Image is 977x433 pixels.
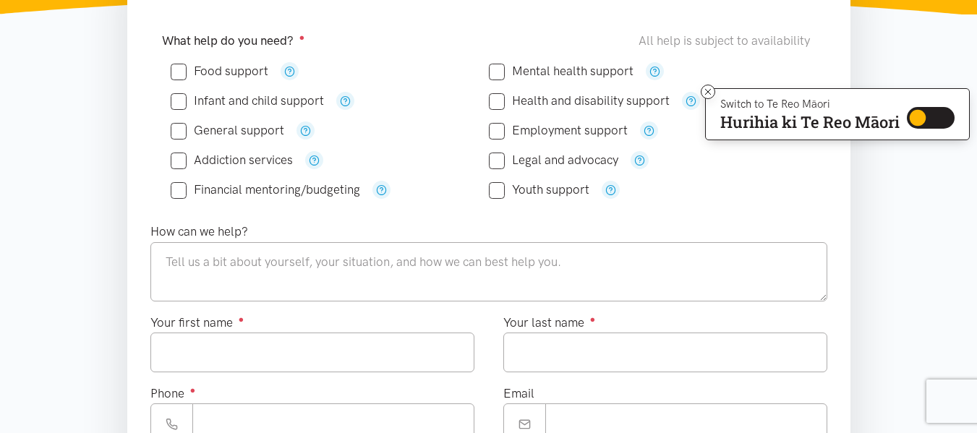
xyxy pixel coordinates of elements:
p: Switch to Te Reo Māori [720,100,900,108]
label: Addiction services [171,154,293,166]
label: Health and disability support [489,95,670,107]
label: Youth support [489,184,589,196]
p: Hurihia ki Te Reo Māori [720,116,900,129]
label: Email [503,384,534,403]
label: Financial mentoring/budgeting [171,184,360,196]
sup: ● [299,32,305,43]
label: How can we help? [150,222,248,241]
label: Food support [171,65,268,77]
label: Mental health support [489,65,633,77]
label: Phone [150,384,196,403]
label: Infant and child support [171,95,324,107]
label: Legal and advocacy [489,154,618,166]
sup: ● [590,314,596,325]
label: Employment support [489,124,628,137]
label: Your first name [150,313,244,333]
sup: ● [190,385,196,395]
div: All help is subject to availability [639,31,816,51]
label: What help do you need? [162,31,305,51]
label: Your last name [503,313,596,333]
sup: ● [239,314,244,325]
label: General support [171,124,284,137]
